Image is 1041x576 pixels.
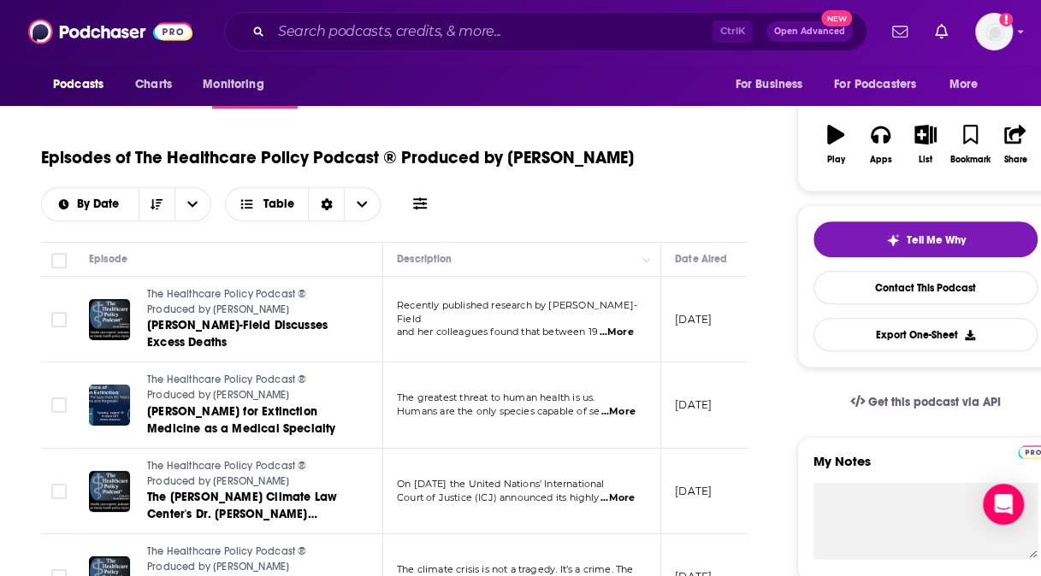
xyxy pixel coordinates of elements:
span: Charts [135,73,172,97]
span: and her colleagues found that between 19 [397,326,598,338]
div: Open Intercom Messenger [983,484,1024,525]
div: Search podcasts, credits, & more... [224,12,867,51]
span: Court of Justice (ICJ) announced its highly [397,491,599,503]
img: User Profile [975,13,1013,50]
a: The [PERSON_NAME] Climate Law Center's Dr. [PERSON_NAME] [PERSON_NAME] Tigre Discusses the ICJ's ... [147,489,352,523]
span: Logged in as cnagle [975,13,1013,50]
button: Play [813,114,858,175]
span: [PERSON_NAME] for Extinction Medicine as a Medical Specialty [147,404,335,436]
p: [DATE] [675,312,712,326]
button: Export One-Sheet [813,318,1038,351]
span: Tell Me Why [907,233,966,247]
a: Show notifications dropdown [928,17,955,46]
span: ...More [601,405,636,419]
div: Episode [89,249,127,269]
button: tell me why sparkleTell Me Why [813,221,1038,257]
a: Show notifications dropdown [885,17,914,46]
div: Bookmark [950,155,991,165]
a: The Healthcare Policy Podcast ® Produced by [PERSON_NAME] [147,544,352,574]
svg: Add a profile image [999,13,1013,26]
span: Toggle select row [51,484,67,499]
h2: Choose List sort [41,187,211,221]
a: Contact This Podcast [813,271,1038,304]
span: Humans are the only species capable of se [397,405,600,417]
span: The Healthcare Policy Podcast ® Produced by [PERSON_NAME] [147,373,306,401]
p: [DATE] [675,484,712,498]
span: The Healthcare Policy Podcast ® Produced by [PERSON_NAME] [147,545,306,573]
div: Apps [870,155,892,165]
button: open menu [823,68,941,101]
button: open menu [723,68,824,101]
a: The Healthcare Policy Podcast ® Produced by [PERSON_NAME] [147,373,352,403]
div: Sort Direction [308,188,344,220]
span: Podcasts [53,73,104,97]
button: Choose View [225,187,382,221]
img: Podchaser - Follow, Share and Rate Podcasts [28,15,192,48]
a: [PERSON_NAME]-Field Discusses Excess Deaths [147,317,352,351]
span: [PERSON_NAME]-Field Discusses Excess Deaths [147,318,328,350]
a: Charts [124,68,182,101]
span: More [949,73,979,97]
button: Bookmark [948,114,992,175]
a: The Healthcare Policy Podcast ® Produced by [PERSON_NAME] [147,287,352,317]
button: open menu [174,188,210,220]
span: The climate crisis is not a tragedy. It’s a crime. The [397,563,633,575]
div: Date Aired [675,249,727,269]
button: Open AdvancedNew [766,21,853,42]
span: Toggle select row [51,312,67,327]
button: open menu [42,198,139,210]
a: Get this podcast via API [837,381,1014,423]
button: Show profile menu [975,13,1013,50]
label: My Notes [813,453,1038,483]
span: Get this podcast via API [868,395,1001,409]
div: Description [397,249,452,269]
p: [DATE] [675,397,712,412]
span: On [DATE] the United Nations’ International [397,478,604,490]
button: Share [993,114,1038,175]
button: List [903,114,948,175]
span: For Podcasters [834,73,916,97]
span: Ctrl K [713,21,753,43]
span: The Healthcare Policy Podcast ® Produced by [PERSON_NAME] [147,288,306,315]
span: The Healthcare Policy Podcast ® Produced by [PERSON_NAME] [147,460,306,487]
div: Play [827,155,845,165]
button: Column Actions [636,250,657,270]
img: tell me why sparkle [886,233,900,247]
a: [PERSON_NAME] for Extinction Medicine as a Medical Specialty [147,403,352,438]
button: Apps [858,114,902,175]
button: open menu [937,68,1000,101]
span: ...More [600,491,635,505]
div: List [919,155,932,165]
button: open menu [191,68,286,101]
button: Sort Direction [139,188,174,220]
span: Toggle select row [51,397,67,413]
span: Open Advanced [774,27,845,36]
span: The greatest threat to human health is us. [397,391,594,403]
span: Table [263,198,294,210]
h1: Episodes of The Healthcare Policy Podcast ® Produced by [PERSON_NAME] [41,147,634,168]
input: Search podcasts, credits, & more... [271,18,713,45]
span: ...More [599,326,633,339]
button: open menu [41,68,126,101]
span: New [821,10,852,26]
a: The Healthcare Policy Podcast ® Produced by [PERSON_NAME] [147,459,352,489]
span: Recently published research by [PERSON_NAME]-Field [397,299,637,325]
span: For Business [735,73,802,97]
div: Share [1003,155,1026,165]
span: By Date [77,198,125,210]
span: The [PERSON_NAME] Climate Law Center's Dr. [PERSON_NAME] [PERSON_NAME] Tigre Discusses the ICJ's ... [147,490,350,573]
span: Monitoring [203,73,263,97]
